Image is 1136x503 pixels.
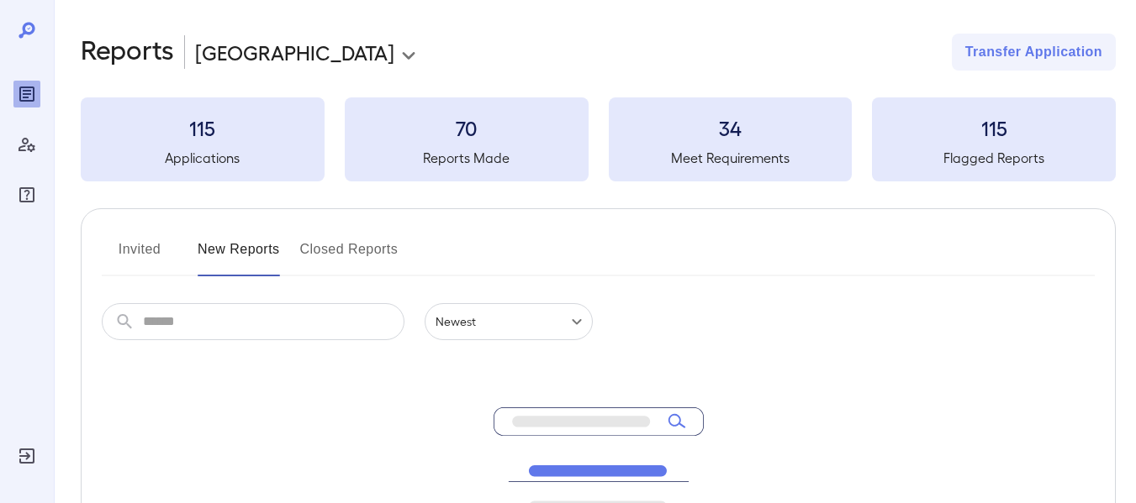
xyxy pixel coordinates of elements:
[345,148,589,168] h5: Reports Made
[13,131,40,158] div: Manage Users
[872,114,1116,141] h3: 115
[198,236,280,276] button: New Reports
[609,148,853,168] h5: Meet Requirements
[952,34,1116,71] button: Transfer Application
[345,114,589,141] h3: 70
[13,81,40,107] div: Reports
[425,303,593,340] div: Newest
[81,148,325,168] h5: Applications
[81,114,325,141] h3: 115
[81,97,1116,181] summary: 115Applications70Reports Made34Meet Requirements115Flagged Reports
[102,236,177,276] button: Invited
[13,443,40,469] div: Log Out
[13,181,40,208] div: FAQ
[609,114,853,141] h3: 34
[81,34,174,71] h2: Reports
[300,236,399,276] button: Closed Reports
[872,148,1116,168] h5: Flagged Reports
[195,39,394,65] p: [GEOGRAPHIC_DATA]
